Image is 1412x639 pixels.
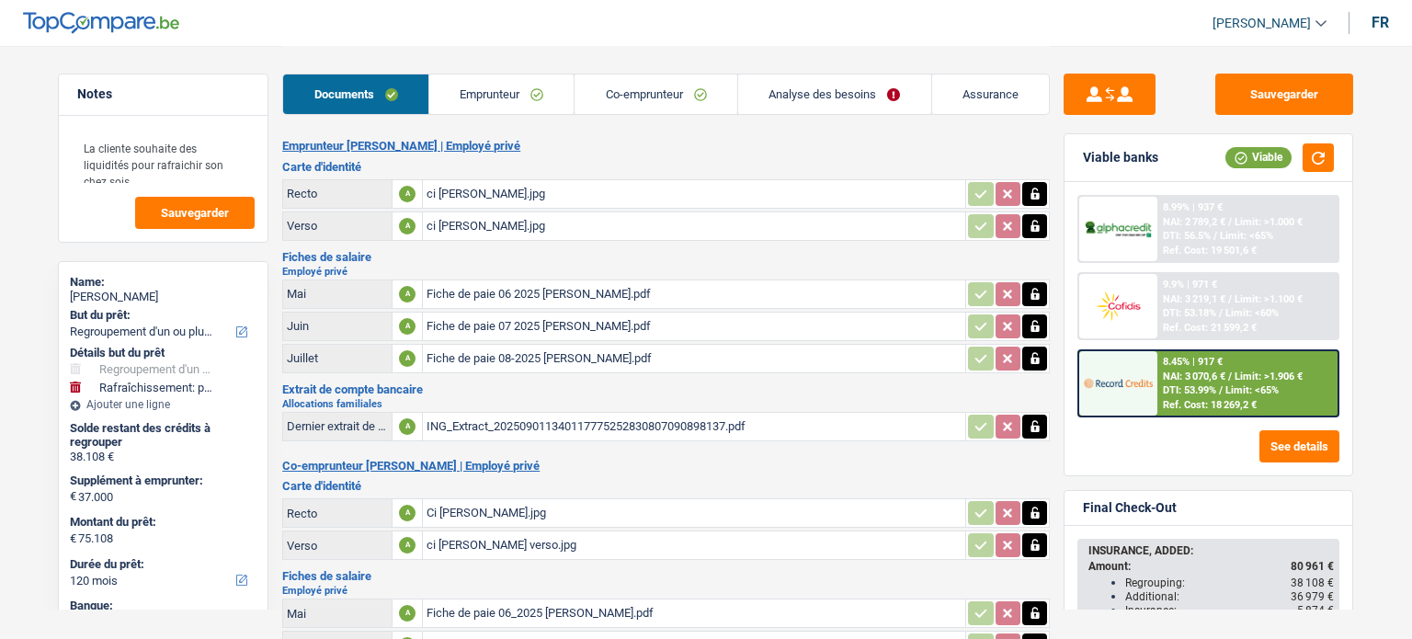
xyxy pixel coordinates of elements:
a: Co-emprunteur [575,74,737,114]
div: Fiche de paie 07 2025 [PERSON_NAME].pdf [427,313,962,340]
div: fr [1372,14,1389,31]
div: 9.9% | 971 € [1163,279,1217,291]
span: € [70,531,76,546]
h2: Co-emprunteur [PERSON_NAME] | Employé privé [282,459,1050,474]
span: DTI: 56.5% [1163,230,1211,242]
div: Recto [287,507,388,520]
span: Limit: >1.906 € [1235,371,1303,382]
div: INSURANCE, ADDED: [1088,544,1334,557]
div: Viable [1225,147,1292,167]
div: A [399,605,416,622]
span: Limit: <65% [1220,230,1273,242]
h3: Fiches de salaire [282,251,1050,263]
span: 5 874 € [1297,604,1334,617]
div: A [399,186,416,202]
a: Emprunteur [429,74,575,114]
div: Verso [287,539,388,553]
div: Fiche de paie 06_2025 [PERSON_NAME].pdf [427,599,962,627]
a: Assurance [932,74,1050,114]
div: ci [PERSON_NAME].jpg [427,180,962,208]
div: Solde restant des crédits à regrouper [70,421,256,450]
h3: Extrait de compte bancaire [282,383,1050,395]
div: 8.45% | 917 € [1163,356,1223,368]
h3: Carte d'identité [282,161,1050,173]
div: A [399,218,416,234]
span: Limit: >1.100 € [1235,293,1303,305]
div: Juin [287,319,388,333]
div: Ajouter une ligne [70,398,256,411]
h2: Allocations familiales [282,399,1050,409]
h5: Notes [77,86,249,102]
div: Viable banks [1083,150,1158,165]
a: [PERSON_NAME] [1198,8,1327,39]
div: Regrouping: [1125,576,1334,589]
h2: Employé privé [282,267,1050,277]
span: Limit: <60% [1225,307,1279,319]
span: NAI: 3 219,1 € [1163,293,1225,305]
span: [PERSON_NAME] [1213,16,1311,31]
img: Cofidis [1084,289,1152,323]
span: Limit: >1.000 € [1235,216,1303,228]
div: Ref. Cost: 18 269,2 € [1163,399,1257,411]
div: Insurance: [1125,604,1334,617]
div: Amount: [1088,560,1334,573]
div: ci [PERSON_NAME].jpg [427,212,962,240]
h2: Employé privé [282,586,1050,596]
div: 8.99% | 937 € [1163,201,1223,213]
button: See details [1259,430,1339,462]
div: Name: [70,275,256,290]
span: € [70,489,76,504]
div: A [399,505,416,521]
div: ci [PERSON_NAME] verso.jpg [427,531,962,559]
label: Montant du prêt: [70,515,253,530]
span: 36 979 € [1291,590,1334,603]
span: / [1228,216,1232,228]
div: A [399,418,416,435]
h2: Emprunteur [PERSON_NAME] | Employé privé [282,139,1050,154]
span: / [1228,293,1232,305]
div: ING_Extract_202509011340117775252830807090898137.pdf [427,413,962,440]
div: Fiche de paie 08-2025 [PERSON_NAME].pdf [427,345,962,372]
div: A [399,286,416,302]
span: 38 108 € [1291,576,1334,589]
div: Ci [PERSON_NAME].jpg [427,499,962,527]
div: A [399,318,416,335]
img: AlphaCredit [1084,219,1152,240]
div: Ref. Cost: 21 599,2 € [1163,322,1257,334]
div: Juillet [287,351,388,365]
div: A [399,350,416,367]
span: / [1219,384,1223,396]
div: A [399,537,416,553]
label: Supplément à emprunter: [70,474,253,488]
div: Additional: [1125,590,1334,603]
h3: Fiches de salaire [282,570,1050,582]
button: Sauvegarder [135,197,255,229]
span: NAI: 3 070,6 € [1163,371,1225,382]
img: Record Credits [1084,366,1152,400]
div: Mai [287,607,388,621]
div: Mai [287,287,388,301]
span: DTI: 53.18% [1163,307,1216,319]
img: TopCompare Logo [23,12,179,34]
span: / [1219,307,1223,319]
div: Détails but du prêt [70,346,256,360]
div: Banque: [70,599,256,613]
span: / [1228,371,1232,382]
span: Limit: <65% [1225,384,1279,396]
div: Ref. Cost: 19 501,6 € [1163,245,1257,257]
div: [PERSON_NAME] [70,290,256,304]
div: Verso [287,219,388,233]
span: NAI: 2 789,2 € [1163,216,1225,228]
a: Documents [283,74,428,114]
label: But du prêt: [70,308,253,323]
span: Sauvegarder [161,207,229,219]
div: 38.108 € [70,450,256,464]
div: Fiche de paie 06 2025 [PERSON_NAME].pdf [427,280,962,308]
div: Recto [287,187,388,200]
span: / [1213,230,1217,242]
h3: Carte d'identité [282,480,1050,492]
span: DTI: 53.99% [1163,384,1216,396]
div: Final Check-Out [1083,500,1177,516]
a: Analyse des besoins [738,74,931,114]
div: Dernier extrait de compte pour vos allocations familiales [287,419,388,433]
